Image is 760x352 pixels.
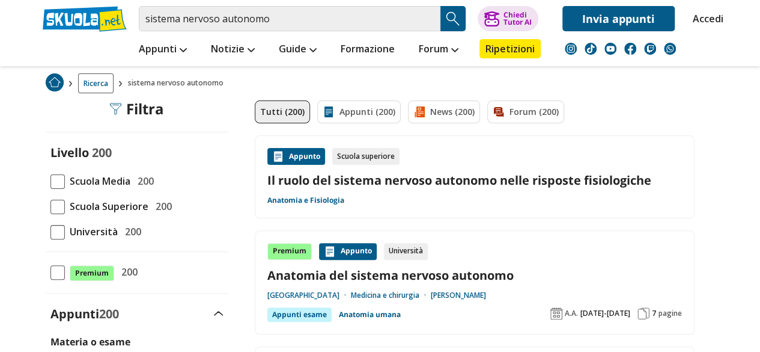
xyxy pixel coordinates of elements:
[319,243,377,260] div: Appunto
[624,43,636,55] img: facebook
[78,73,114,93] a: Ricerca
[317,100,401,123] a: Appunti (200)
[503,11,531,26] div: Chiedi Tutor AI
[267,196,344,205] a: Anatomia e Fisiologia
[272,150,284,162] img: Appunti contenuto
[413,106,425,118] img: News filtro contenuto
[120,224,141,239] span: 200
[338,39,398,61] a: Formazione
[267,148,325,165] div: Appunto
[637,307,649,320] img: Pagine
[109,100,164,117] div: Filtra
[267,172,682,188] a: Il ruolo del sistema nervoso autonomo nelle risposte fisiologiche
[604,43,616,55] img: youtube
[109,103,121,115] img: Filtra filtri mobile
[664,43,676,55] img: WhatsApp
[65,199,148,214] span: Scuola Superiore
[479,39,541,58] a: Ripetizioni
[562,6,675,31] a: Invia appunti
[580,309,630,318] span: [DATE]-[DATE]
[565,43,577,55] img: instagram
[276,39,320,61] a: Guide
[117,264,138,280] span: 200
[208,39,258,61] a: Notizie
[255,100,310,123] a: Tutti (200)
[324,245,336,258] img: Appunti contenuto
[267,307,332,322] div: Appunti esame
[92,144,112,161] span: 200
[644,43,656,55] img: twitch
[384,243,428,260] div: Università
[65,173,130,189] span: Scuola Media
[99,306,119,322] span: 200
[487,100,564,123] a: Forum (200)
[267,243,312,260] div: Premium
[151,199,172,214] span: 200
[50,335,130,348] label: Materia o esame
[339,307,401,322] a: Anatomia umana
[444,10,462,28] img: Cerca appunti, riassunti o versioni
[139,6,440,31] input: Cerca appunti, riassunti o versioni
[46,73,64,93] a: Home
[323,106,335,118] img: Appunti filtro contenuto
[431,291,486,300] a: [PERSON_NAME]
[267,267,682,283] a: Anatomia del sistema nervoso autonomo
[565,309,578,318] span: A.A.
[46,73,64,91] img: Home
[65,224,118,239] span: Università
[128,73,228,93] span: sistema nervoso autonomo
[585,43,597,55] img: tiktok
[133,173,154,189] span: 200
[50,306,119,322] label: Appunti
[214,311,223,316] img: Apri e chiudi sezione
[493,106,505,118] img: Forum filtro contenuto
[550,307,562,320] img: Anno accademico
[408,100,480,123] a: News (200)
[50,144,89,161] label: Livello
[267,291,351,300] a: [GEOGRAPHIC_DATA]
[652,309,656,318] span: 7
[693,6,718,31] a: Accedi
[351,291,431,300] a: Medicina e chirurgia
[658,309,682,318] span: pagine
[416,39,461,61] a: Forum
[478,6,538,31] button: ChiediTutor AI
[70,265,114,281] span: Premium
[332,148,400,165] div: Scuola superiore
[440,6,466,31] button: Search Button
[136,39,190,61] a: Appunti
